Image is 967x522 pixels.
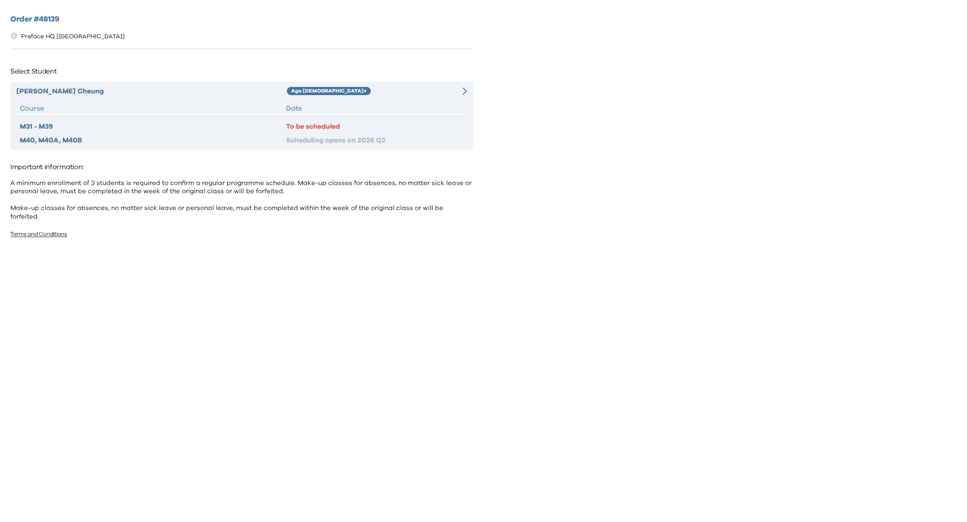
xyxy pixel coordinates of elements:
div: M31 - M39 [20,121,286,132]
p: Important information: [10,160,473,174]
a: Terms and Conditions [10,232,67,237]
p: Preface HQ [[GEOGRAPHIC_DATA]] [21,32,124,41]
div: Scheduling opens on 2026 Q2 [286,135,463,145]
div: Age [DEMOGRAPHIC_DATA]+ [287,87,371,96]
div: [PERSON_NAME] Cheung [16,86,287,96]
p: A minimum enrollment of 3 students is required to confirm a regular programme schedule. Make-up c... [10,179,473,221]
div: Date [286,103,463,114]
p: Select Student [10,65,473,78]
div: To be scheduled [286,121,463,132]
h2: Order # 48139 [10,14,473,25]
div: Course [20,103,286,114]
div: M40, M40A, M40B [20,135,286,145]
